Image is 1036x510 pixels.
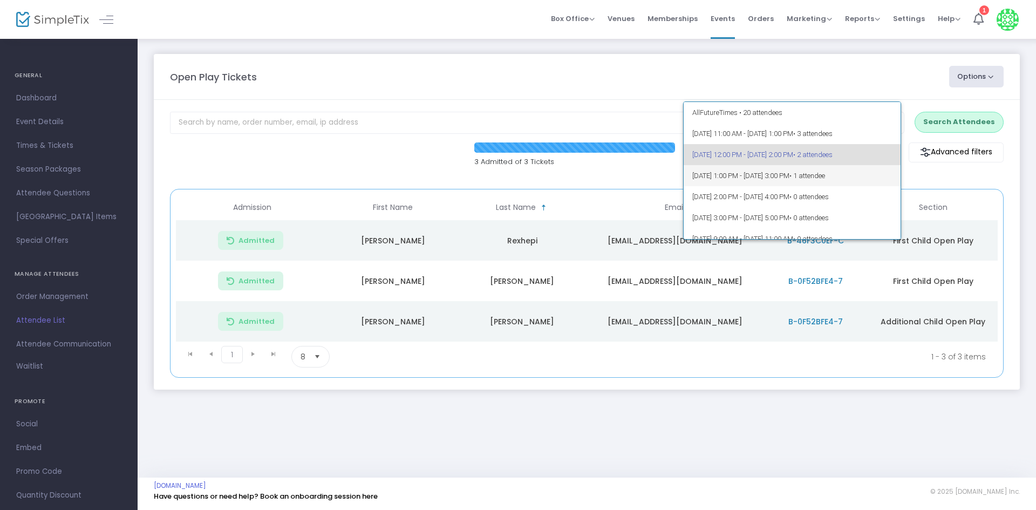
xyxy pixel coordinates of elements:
span: • 0 attendees [789,193,829,201]
span: • 0 attendees [793,235,833,243]
span: [DATE] 1:00 PM - [DATE] 3:00 PM [692,165,892,186]
span: [DATE] 9:00 AM - [DATE] 11:00 AM [692,228,892,249]
span: • 0 attendees [789,214,829,222]
span: • 2 attendees [793,151,833,159]
span: [DATE] 2:00 PM - [DATE] 4:00 PM [692,186,892,207]
span: [DATE] 11:00 AM - [DATE] 1:00 PM [692,123,892,144]
span: [DATE] 3:00 PM - [DATE] 5:00 PM [692,207,892,228]
span: • 3 attendees [793,130,833,138]
span: [DATE] 12:00 PM - [DATE] 2:00 PM [692,144,892,165]
span: • 1 attendee [789,172,825,180]
span: All Future Times • 20 attendees [692,102,892,123]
